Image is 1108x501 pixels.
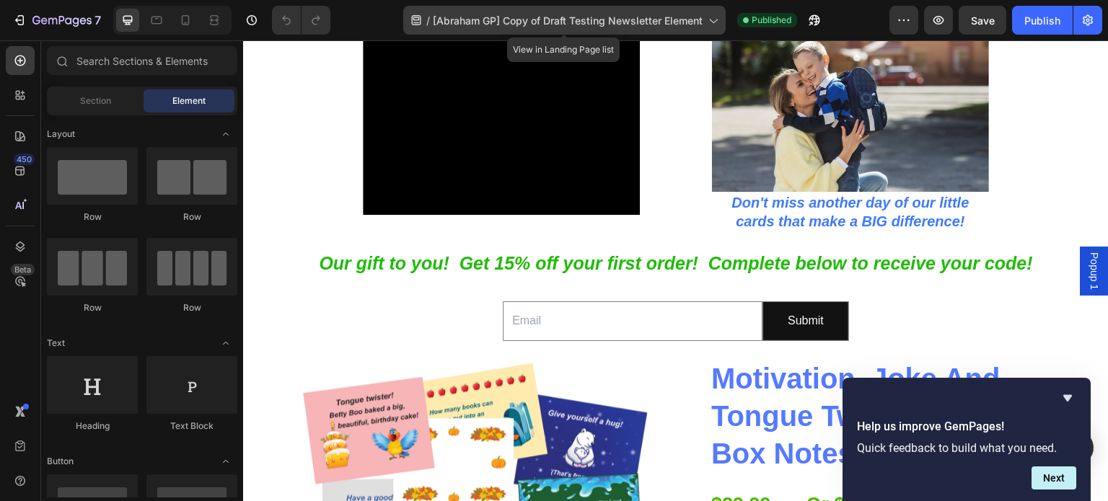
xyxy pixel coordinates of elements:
div: $29.99 [467,451,529,479]
button: 7 [6,6,107,35]
div: Publish [1024,13,1060,28]
div: Heading [47,420,138,433]
span: Save [971,14,995,27]
button: Hide survey [1059,389,1076,407]
span: Layout [47,128,75,141]
span: Published [752,14,791,27]
span: Popup 1 [844,212,858,249]
div: Row [47,301,138,314]
p: 7 [94,12,101,29]
div: Row [47,210,138,223]
span: Toggle open [214,450,237,473]
iframe: Design area [243,40,1108,501]
h2: Help us improve GemPages! [857,418,1076,435]
div: Submit [545,270,581,291]
div: Row [146,210,237,223]
span: Button [47,455,74,468]
span: Toggle open [214,332,237,355]
p: Don't miss another day of our little cards that make a BIG difference! [470,153,744,190]
p: Or $25.49 with discount! [563,452,788,477]
span: Section [80,94,111,107]
button: Submit [520,262,605,300]
div: Undo/Redo [272,6,330,35]
div: Help us improve GemPages! [857,389,1076,489]
button: Next question [1032,466,1076,489]
input: Email [260,261,519,301]
span: Element [172,94,206,107]
div: Text Block [146,420,237,433]
span: Text [47,337,65,350]
span: Toggle open [214,123,237,146]
span: / [426,13,430,28]
div: 450 [14,154,35,165]
div: Beta [11,264,35,275]
span: [Abraham GP] Copy of Draft Testing Newsletter Element [433,13,703,28]
p: Quick feedback to build what you need. [857,441,1076,455]
button: Publish [1012,6,1073,35]
strong: Our gift to you! Get 15% off your first order! Complete below to receive your code! [76,213,790,233]
h1: Motivation, Joke And Tongue Twister Lunch Box Notes For Kids [467,318,830,433]
input: Search Sections & Elements [47,46,237,75]
button: Save [959,6,1006,35]
div: Row [146,301,237,314]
